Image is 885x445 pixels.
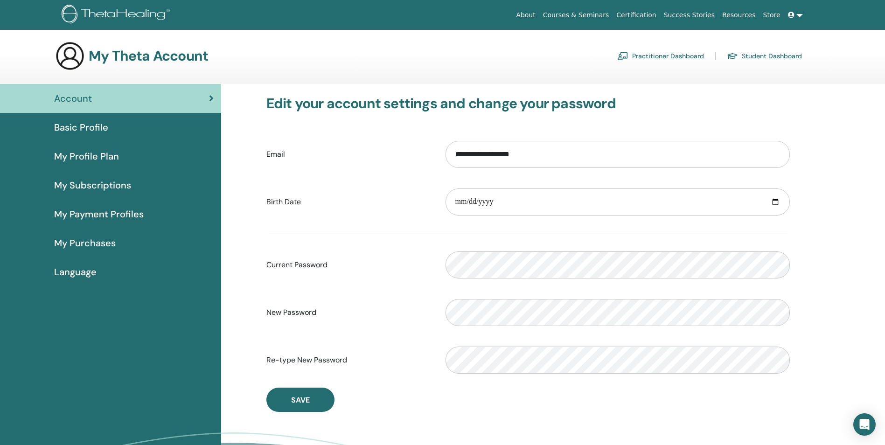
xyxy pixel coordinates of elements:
[291,395,310,405] span: Save
[718,7,760,24] a: Resources
[259,304,439,321] label: New Password
[613,7,660,24] a: Certification
[54,178,131,192] span: My Subscriptions
[259,256,439,274] label: Current Password
[54,236,116,250] span: My Purchases
[853,413,876,436] div: Open Intercom Messenger
[259,351,439,369] label: Re-type New Password
[54,91,92,105] span: Account
[259,193,439,211] label: Birth Date
[266,95,790,112] h3: Edit your account settings and change your password
[55,41,85,71] img: generic-user-icon.jpg
[539,7,613,24] a: Courses & Seminars
[760,7,784,24] a: Store
[617,49,704,63] a: Practitioner Dashboard
[54,120,108,134] span: Basic Profile
[54,265,97,279] span: Language
[617,52,628,60] img: chalkboard-teacher.svg
[512,7,539,24] a: About
[259,146,439,163] label: Email
[54,149,119,163] span: My Profile Plan
[54,207,144,221] span: My Payment Profiles
[727,52,738,60] img: graduation-cap.svg
[266,388,334,412] button: Save
[89,48,208,64] h3: My Theta Account
[62,5,173,26] img: logo.png
[727,49,802,63] a: Student Dashboard
[660,7,718,24] a: Success Stories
